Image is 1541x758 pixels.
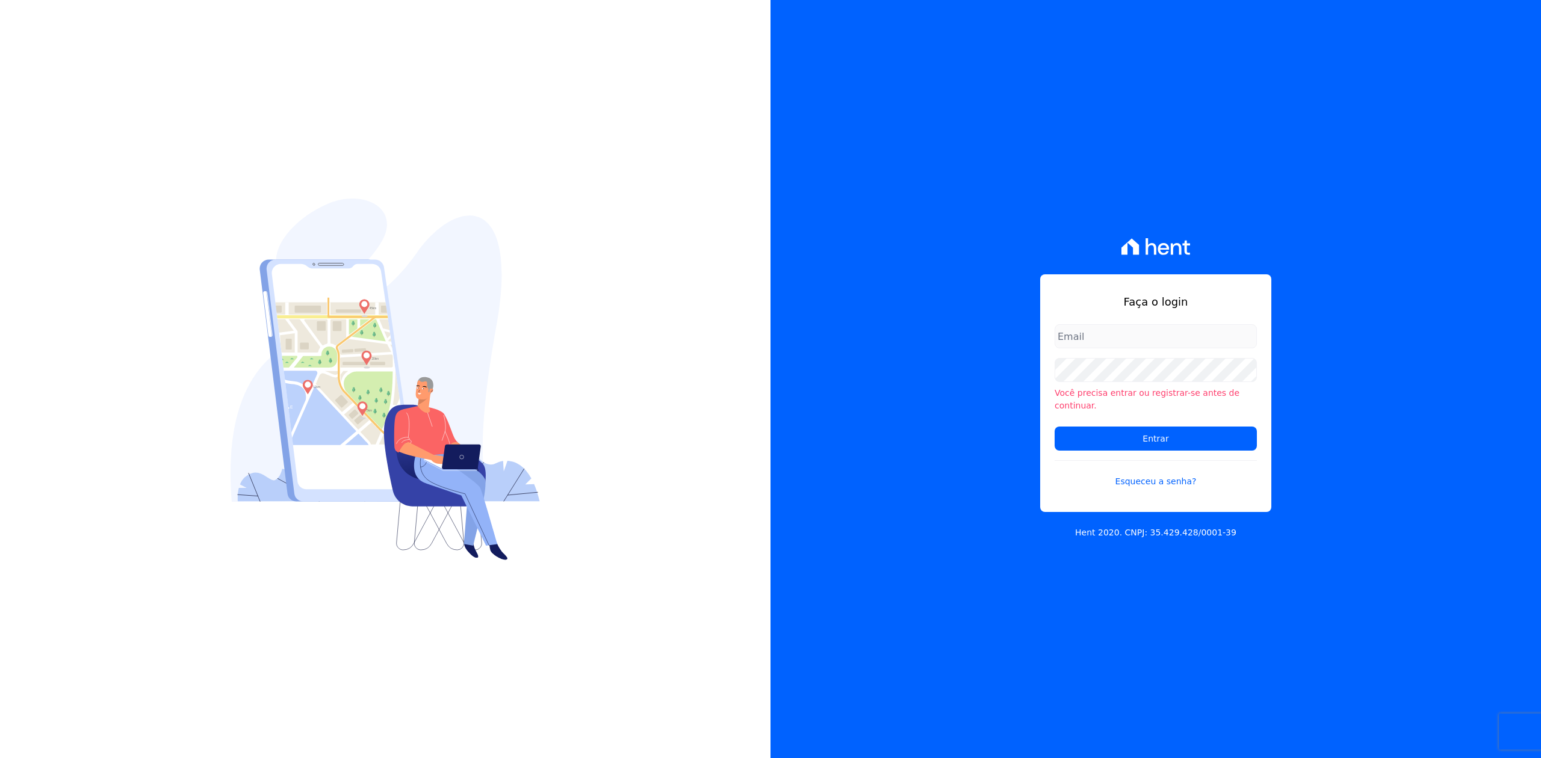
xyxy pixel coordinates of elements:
[1055,294,1257,310] h1: Faça o login
[1055,324,1257,348] input: Email
[231,199,540,560] img: Login
[1055,427,1257,451] input: Entrar
[1055,387,1257,412] li: Você precisa entrar ou registrar-se antes de continuar.
[1055,460,1257,488] a: Esqueceu a senha?
[1075,526,1236,539] p: Hent 2020. CNPJ: 35.429.428/0001-39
